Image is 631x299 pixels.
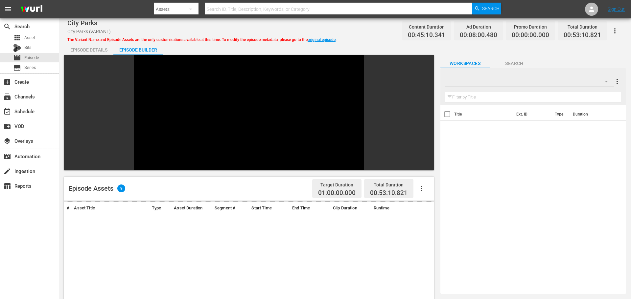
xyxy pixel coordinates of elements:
button: Episode Builder [113,42,163,55]
a: Sign Out [608,7,625,12]
span: Series [24,64,36,71]
a: original episode [308,37,336,42]
div: Episode Builder [113,42,163,58]
th: Asset Title [71,202,134,214]
th: Start Time [249,202,290,214]
span: Episode [13,54,21,62]
span: City Parks [67,19,97,27]
th: Type [149,202,171,214]
div: Bits [13,44,21,52]
span: The Variant Name and Episode Assets are the only customizations available at this time. To modify... [67,37,337,42]
th: Clip Duration [330,202,371,214]
span: Overlays [3,137,11,145]
span: Ingestion [3,167,11,175]
span: VOD [3,122,11,130]
span: Search [482,3,500,14]
th: # [64,202,71,214]
div: Total Duration [370,180,408,189]
th: End Time [290,202,330,214]
div: Episode Details [64,42,113,58]
div: Episode Assets [69,184,125,192]
div: Total Duration [564,22,601,32]
span: Bits [24,44,32,51]
span: Asset [24,34,35,41]
span: Search [3,23,11,31]
span: 00:00:00.000 [512,32,549,39]
span: Series [13,64,21,72]
th: Ext. ID [512,105,551,123]
button: Episode Details [64,42,113,55]
span: Reports [3,182,11,190]
div: Ad Duration [460,22,497,32]
span: Automation [3,153,11,160]
img: ans4CAIJ8jUAAAAAAAAAAAAAAAAAAAAAAAAgQb4GAAAAAAAAAAAAAAAAAAAAAAAAJMjXAAAAAAAAAAAAAAAAAAAAAAAAgAT5G... [16,2,47,17]
span: 00:45:10.341 [408,32,445,39]
th: Asset Duration [171,202,212,214]
span: 00:08:00.480 [460,32,497,39]
div: Target Duration [318,180,356,189]
div: Content Duration [408,22,445,32]
th: Runtime [371,202,412,214]
span: 01:00:00.000 [318,189,356,197]
span: Channels [3,93,11,101]
th: Duration [569,105,608,123]
th: Type [551,105,569,123]
button: more_vert [613,74,621,89]
span: Asset [13,34,21,42]
span: Workspaces [440,59,490,68]
span: 00:53:10.821 [564,32,601,39]
span: 00:53:10.821 [370,189,408,197]
span: Search [490,59,539,68]
div: Promo Duration [512,22,549,32]
span: Create [3,78,11,86]
span: Episode [24,54,39,61]
th: Segment # [212,202,249,214]
span: City Parks (VARIANT) [67,29,111,34]
span: 9 [117,184,125,192]
span: menu [4,5,12,13]
span: more_vert [613,77,621,85]
th: Title [454,105,512,123]
span: Schedule [3,108,11,116]
button: Search [472,3,501,14]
